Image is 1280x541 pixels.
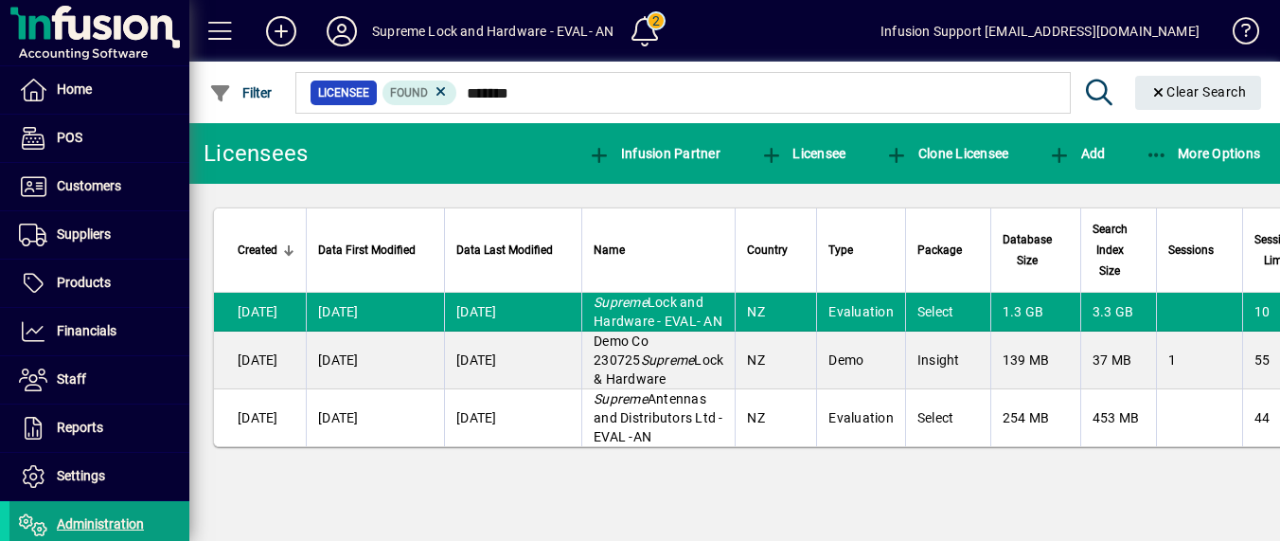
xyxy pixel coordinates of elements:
[990,389,1080,446] td: 254 MB
[57,130,82,145] span: POS
[444,332,581,389] td: [DATE]
[57,275,111,290] span: Products
[1048,146,1105,161] span: Add
[1043,136,1110,171] button: Add
[209,85,273,100] span: Filter
[57,371,86,387] span: Staff
[306,332,444,389] td: [DATE]
[885,146,1008,161] span: Clone Licensee
[641,352,695,368] em: Supreme
[747,240,788,261] span: Country
[444,389,581,446] td: [DATE]
[214,332,306,389] td: [DATE]
[588,146,720,161] span: Infusion Partner
[1141,136,1266,171] button: More Options
[318,240,416,261] span: Data First Modified
[1168,240,1231,261] div: Sessions
[990,293,1080,332] td: 1.3 GB
[9,405,189,452] a: Reports
[747,240,805,261] div: Country
[251,14,311,48] button: Add
[9,453,189,500] a: Settings
[594,391,648,406] em: Supreme
[735,332,816,389] td: NZ
[214,389,306,446] td: [DATE]
[57,323,116,338] span: Financials
[1150,84,1247,99] span: Clear Search
[905,332,990,389] td: Insight
[917,240,979,261] div: Package
[828,240,894,261] div: Type
[9,308,189,355] a: Financials
[816,332,905,389] td: Demo
[57,226,111,242] span: Suppliers
[760,146,846,161] span: Licensee
[735,293,816,332] td: NZ
[204,138,308,169] div: Licensees
[204,76,277,110] button: Filter
[880,136,1013,171] button: Clone Licensee
[594,334,723,387] span: Demo Co 230725 Lock & Hardware
[9,66,189,114] a: Home
[583,136,725,171] button: Infusion Partner
[390,86,428,99] span: Found
[382,81,457,105] mat-chip: Found Status: Found
[1080,293,1156,332] td: 3.3 GB
[9,211,189,259] a: Suppliers
[594,295,722,329] span: Lock and Hardware - EVAL- AN
[1146,146,1261,161] span: More Options
[1135,76,1262,110] button: Clear
[1168,240,1214,261] span: Sessions
[238,240,277,261] span: Created
[756,136,851,171] button: Licensee
[57,420,103,435] span: Reports
[1218,4,1256,65] a: Knowledge Base
[1156,332,1242,389] td: 1
[57,468,105,483] span: Settings
[816,389,905,446] td: Evaluation
[1003,229,1052,271] span: Database Size
[905,389,990,446] td: Select
[306,293,444,332] td: [DATE]
[9,260,189,307] a: Products
[594,295,648,310] em: Supreme
[57,81,92,97] span: Home
[318,83,369,102] span: Licensee
[444,293,581,332] td: [DATE]
[1093,219,1145,281] div: Search Index Size
[1080,332,1156,389] td: 37 MB
[9,115,189,162] a: POS
[1003,229,1069,271] div: Database Size
[57,178,121,193] span: Customers
[9,163,189,210] a: Customers
[372,16,613,46] div: Supreme Lock and Hardware - EVAL- AN
[1093,219,1128,281] span: Search Index Size
[9,356,189,404] a: Staff
[318,240,433,261] div: Data First Modified
[828,240,853,261] span: Type
[57,516,144,532] span: Administration
[594,240,723,261] div: Name
[214,293,306,332] td: [DATE]
[917,240,962,261] span: Package
[311,14,372,48] button: Profile
[1080,389,1156,446] td: 453 MB
[594,391,723,444] span: Antennas and Distributors Ltd - EVAL -AN
[735,389,816,446] td: NZ
[905,293,990,332] td: Select
[594,240,625,261] span: Name
[816,293,905,332] td: Evaluation
[456,240,570,261] div: Data Last Modified
[456,240,553,261] span: Data Last Modified
[238,240,294,261] div: Created
[306,389,444,446] td: [DATE]
[880,16,1200,46] div: Infusion Support [EMAIL_ADDRESS][DOMAIN_NAME]
[990,332,1080,389] td: 139 MB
